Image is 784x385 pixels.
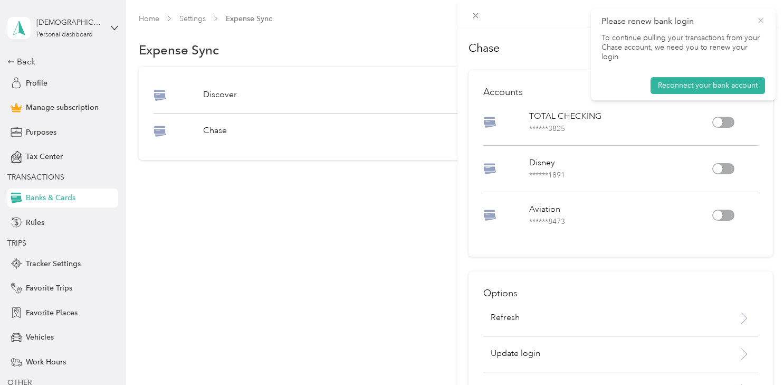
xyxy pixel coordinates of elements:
[529,157,712,181] p: Disney
[491,348,712,360] p: Update login
[529,110,712,134] p: TOTAL CHECKING
[725,326,784,385] iframe: Everlance-gr Chat Button Frame
[469,41,773,55] h1: Chase
[529,203,712,227] p: Aviation
[651,77,765,94] button: Reconnect your bank account
[601,33,765,62] p: To continue pulling your transactions from your Chase account, we need you to renew your login
[483,286,758,301] h2: Options
[483,85,758,99] h2: Accounts
[491,312,520,324] p: Refresh
[601,15,749,28] p: Please renew bank login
